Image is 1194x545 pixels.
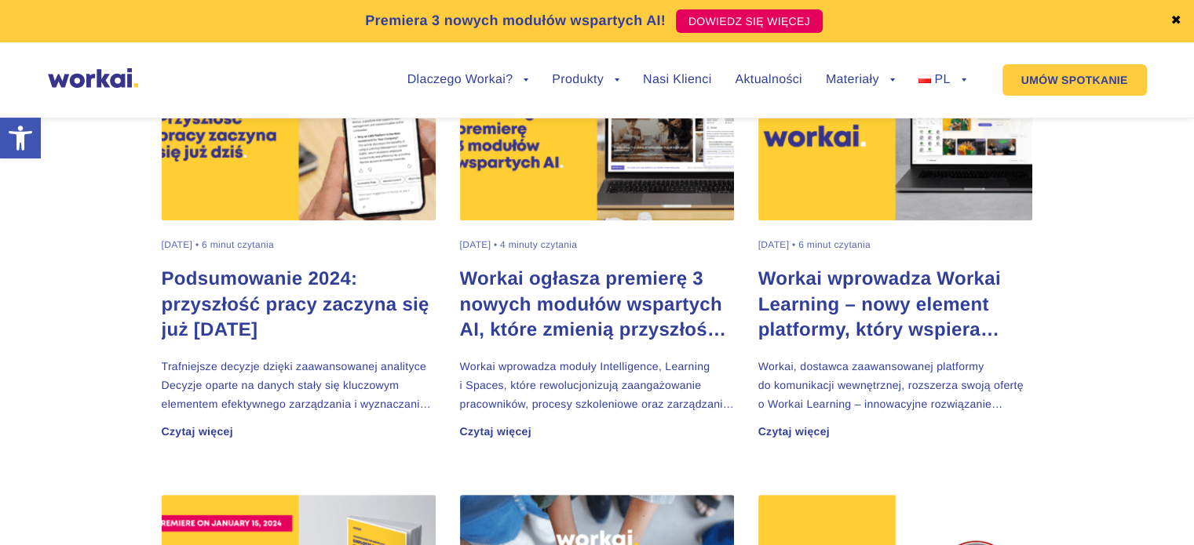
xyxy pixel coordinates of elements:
[758,426,830,437] a: Czytaj więcej
[460,357,735,413] p: Workai wprowadza moduły Intelligence, Learning i Spaces, które rewolucjonizują zaangażowanie prac...
[162,426,233,437] a: Czytaj więcej
[460,240,578,250] div: [DATE] • 4 minuty czytania
[407,74,529,86] a: Dlaczego Workai?
[1002,64,1147,96] a: UMÓW SPOTKANIE
[676,9,823,33] a: DOWIEDZ SIĘ WIĘCEJ
[162,267,436,342] a: Podsumowanie 2024: przyszłość pracy zaczyna się już [DATE]
[643,74,711,86] a: Nasi Klienci
[162,357,436,413] p: Trafniejsze decyzje dzięki zaawansowanej analityce Decyzje oparte na danych stały się kluczowym e...
[735,74,801,86] a: Aktualności
[460,426,531,437] a: Czytaj więcej
[1170,15,1181,27] a: ✖
[460,267,735,342] a: Workai ogłasza premierę 3 nowych modułów wspartych AI, które zmienią przyszłość pracy
[162,240,274,250] div: [DATE] • 6 minut czytania
[826,74,895,86] a: Materiały
[934,73,950,86] span: PL
[758,240,871,250] div: [DATE] • 6 minut czytania
[758,357,1033,413] p: Workai, dostawca zaawansowanej platformy do komunikacji wewnętrznej, rozszerza swoją ofertę o Wor...
[552,74,619,86] a: Produkty
[758,267,1033,342] a: Workai wprowadza Workai Learning – nowy element platformy, który wspiera zaangażowanie i rozwój p...
[162,51,436,220] img: przyszłość pracy
[365,10,666,31] p: Premiera 3 nowych modułów wspartych AI!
